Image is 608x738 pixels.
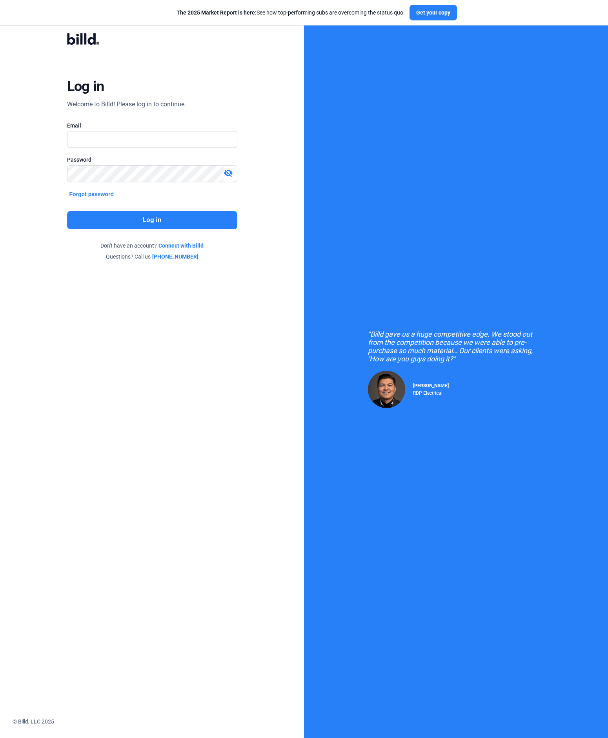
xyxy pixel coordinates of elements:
div: Log in [67,78,104,95]
div: See how top-performing subs are overcoming the status quo. [177,9,405,16]
div: Welcome to Billd! Please log in to continue. [67,100,186,109]
mat-icon: visibility_off [224,168,233,178]
button: Log in [67,211,237,229]
a: [PHONE_NUMBER] [152,253,198,261]
span: The 2025 Market Report is here: [177,9,257,16]
div: Questions? Call us [67,253,237,261]
img: Raul Pacheco [368,371,405,408]
div: "Billd gave us a huge competitive edge. We stood out from the competition because we were able to... [368,330,544,363]
span: [PERSON_NAME] [413,383,449,388]
div: Don't have an account? [67,242,237,250]
a: Connect with Billd [158,242,204,250]
button: Get your copy [410,5,457,20]
div: RDP Electrical [413,388,449,396]
button: Forgot password [67,190,117,199]
div: Password [67,156,237,164]
div: Email [67,122,237,129]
